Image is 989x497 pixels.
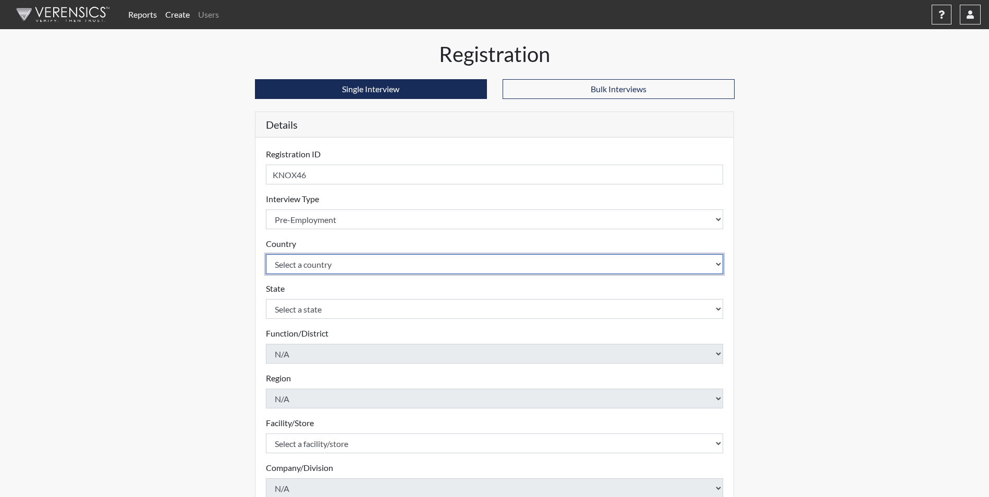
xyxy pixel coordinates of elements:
a: Users [194,4,223,25]
button: Single Interview [255,79,487,99]
label: Country [266,238,296,250]
h1: Registration [255,42,735,67]
label: Interview Type [266,193,319,205]
label: Function/District [266,327,328,340]
label: Region [266,372,291,384]
a: Create [161,4,194,25]
input: Insert a Registration ID, which needs to be a unique alphanumeric value for each interviewee [266,165,724,184]
label: Company/Division [266,462,333,474]
label: Facility/Store [266,417,314,429]
h5: Details [255,112,734,138]
label: State [266,282,285,295]
button: Bulk Interviews [503,79,735,99]
label: Registration ID [266,148,321,160]
a: Reports [124,4,161,25]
